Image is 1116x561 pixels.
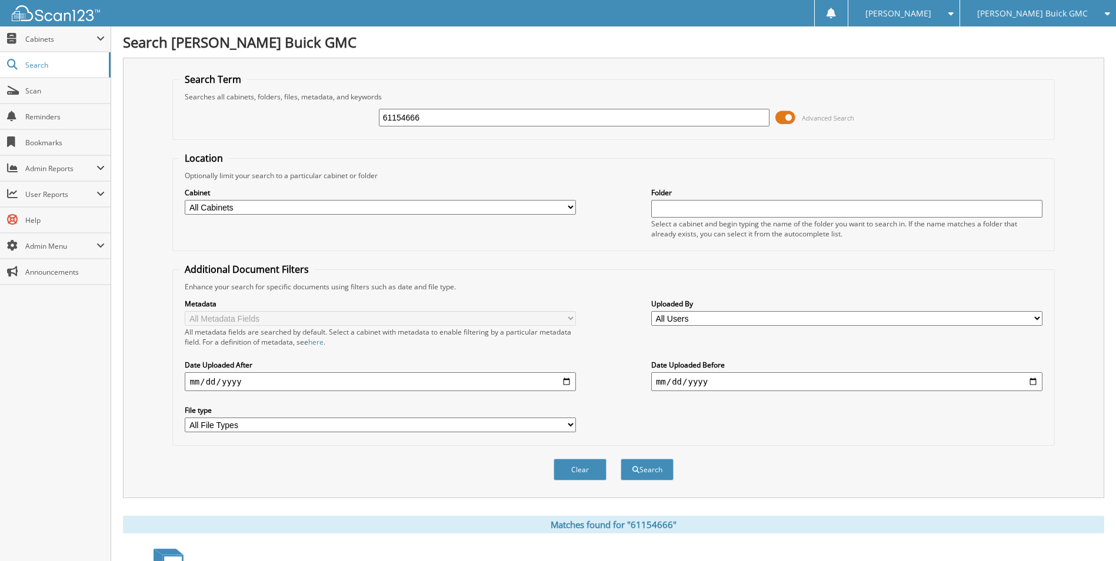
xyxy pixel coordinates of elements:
img: scan123-logo-white.svg [12,5,100,21]
label: Metadata [185,299,576,309]
span: Announcements [25,267,105,277]
span: Scan [25,86,105,96]
div: All metadata fields are searched by default. Select a cabinet with metadata to enable filtering b... [185,327,576,347]
label: Folder [651,188,1042,198]
label: Uploaded By [651,299,1042,309]
span: Reminders [25,112,105,122]
div: Select a cabinet and begin typing the name of the folder you want to search in. If the name match... [651,219,1042,239]
span: [PERSON_NAME] [865,10,931,17]
span: Advanced Search [802,113,854,122]
span: Admin Reports [25,163,96,173]
span: [PERSON_NAME] Buick GMC [977,10,1088,17]
div: Enhance your search for specific documents using filters such as date and file type. [179,282,1048,292]
input: end [651,372,1042,391]
div: Matches found for "61154666" [123,516,1104,533]
h1: Search [PERSON_NAME] Buick GMC [123,32,1104,52]
div: Searches all cabinets, folders, files, metadata, and keywords [179,92,1048,102]
span: User Reports [25,189,96,199]
legend: Additional Document Filters [179,263,315,276]
button: Clear [554,459,607,480]
label: Date Uploaded After [185,360,576,370]
label: Cabinet [185,188,576,198]
span: Cabinets [25,34,96,44]
button: Search [621,459,674,480]
span: Search [25,60,103,70]
span: Admin Menu [25,241,96,251]
label: Date Uploaded Before [651,360,1042,370]
a: here [308,337,324,347]
label: File type [185,405,576,415]
legend: Location [179,152,229,165]
legend: Search Term [179,73,247,86]
div: Optionally limit your search to a particular cabinet or folder [179,171,1048,181]
span: Bookmarks [25,138,105,148]
span: Help [25,215,105,225]
input: start [185,372,576,391]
